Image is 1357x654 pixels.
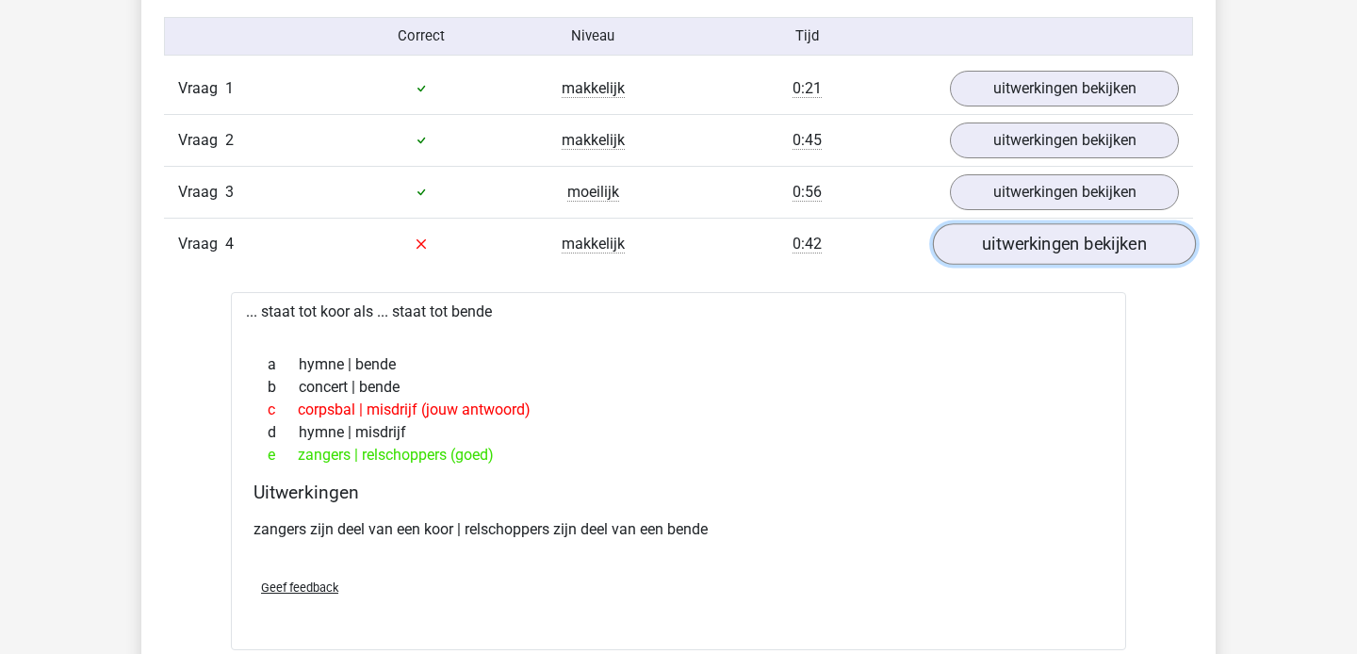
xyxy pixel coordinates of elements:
span: b [268,376,299,399]
span: 4 [225,235,234,253]
span: 0:45 [793,131,822,150]
span: Vraag [178,129,225,152]
span: makkelijk [562,131,625,150]
div: ... staat tot koor als ... staat tot bende [231,292,1126,650]
span: makkelijk [562,235,625,253]
span: Vraag [178,233,225,255]
a: uitwerkingen bekijken [950,71,1179,106]
span: 0:42 [793,235,822,253]
span: 0:21 [793,79,822,98]
span: moeilijk [567,183,619,202]
span: 0:56 [793,183,822,202]
p: zangers zijn deel van een koor | relschoppers zijn deel van een bende [253,518,1104,541]
div: Correct [336,25,508,46]
span: Vraag [178,77,225,100]
div: Niveau [507,25,678,46]
span: makkelijk [562,79,625,98]
span: d [268,421,299,444]
a: uitwerkingen bekijken [950,123,1179,158]
h4: Uitwerkingen [253,482,1104,503]
span: 1 [225,79,234,97]
span: a [268,353,299,376]
div: corpsbal | misdrijf (jouw antwoord) [253,399,1104,421]
div: hymne | bende [253,353,1104,376]
a: uitwerkingen bekijken [933,223,1196,265]
span: c [268,399,298,421]
span: Vraag [178,181,225,204]
span: 3 [225,183,234,201]
div: concert | bende [253,376,1104,399]
span: Geef feedback [261,580,338,595]
span: 2 [225,131,234,149]
div: zangers | relschoppers (goed) [253,444,1104,466]
span: e [268,444,298,466]
div: Tijd [678,25,936,46]
div: hymne | misdrijf [253,421,1104,444]
a: uitwerkingen bekijken [950,174,1179,210]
